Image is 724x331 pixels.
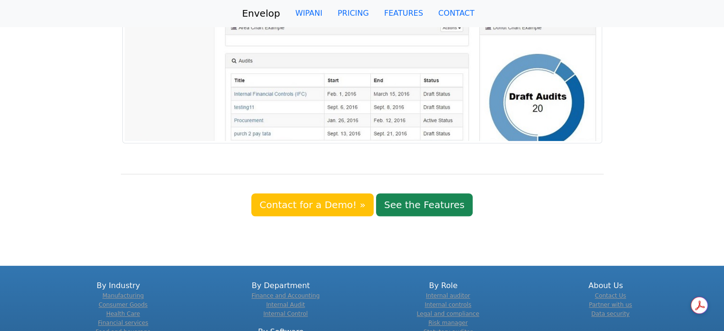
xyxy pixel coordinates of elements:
a: Finance and Accounting [251,292,319,299]
a: Partner with us [589,301,632,308]
a: See the Features [376,193,473,216]
a: Health Care [106,311,140,317]
a: Data security [591,311,629,317]
a: Contact for a Demo! » [251,193,374,216]
a: WIPANI [288,4,330,23]
a: Contact Us [595,292,626,299]
a: FEATURES [377,4,431,23]
a: Envelop [242,4,280,23]
a: Internal auditor [426,292,470,299]
a: Consumer Goods [99,301,148,308]
a: Legal and compliance [417,311,479,317]
a: Internal controls [425,301,471,308]
a: PRICING [330,4,377,23]
div: By Department [205,280,356,319]
a: Internal Audit [266,301,305,308]
a: Risk manager [428,320,468,326]
a: CONTACT [431,4,482,23]
a: Internal Control [263,311,307,317]
div: About Us [530,280,681,319]
a: Manufacturing [102,292,144,299]
a: Financial services [98,320,149,326]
